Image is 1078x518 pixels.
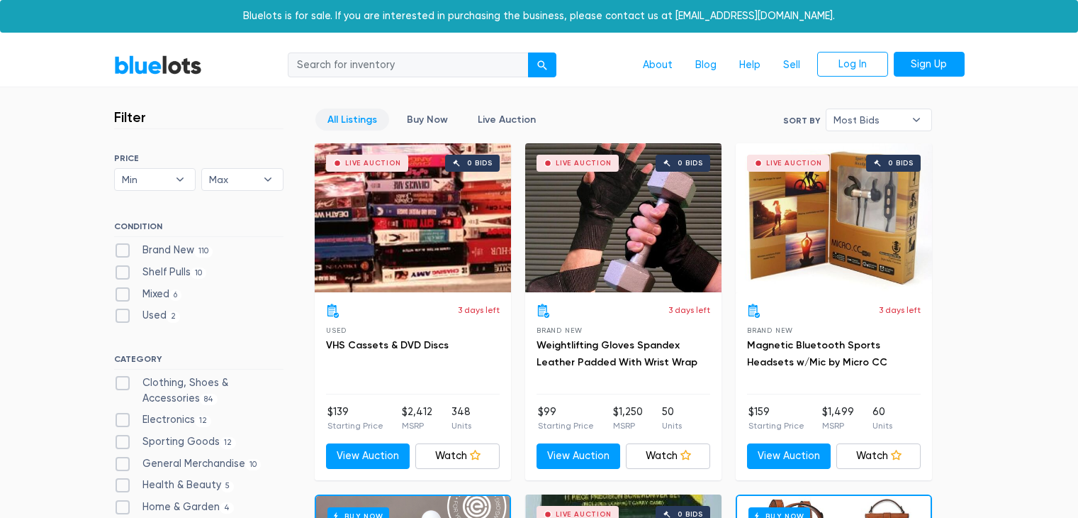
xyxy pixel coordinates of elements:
a: View Auction [537,443,621,469]
a: Buy Now [395,109,460,131]
p: 3 days left [879,304,921,316]
li: $2,412 [402,404,432,433]
label: General Merchandise [114,456,262,472]
span: 5 [221,481,235,492]
input: Search for inventory [288,53,529,78]
a: Live Auction 0 bids [525,143,722,292]
li: $1,499 [822,404,854,433]
li: 348 [451,404,471,433]
h6: CATEGORY [114,354,283,370]
label: Shelf Pulls [114,265,207,280]
a: View Auction [747,443,831,469]
span: Max [209,169,256,190]
a: All Listings [315,109,389,131]
span: 6 [169,290,182,301]
div: Live Auction [556,511,612,518]
label: Electronics [114,412,212,428]
p: MSRP [402,419,432,432]
p: Units [451,419,471,432]
li: $139 [327,404,383,433]
span: Min [122,169,169,190]
p: Starting Price [327,419,383,432]
a: Magnetic Bluetooth Sports Headsets w/Mic by Micro CC [747,339,887,368]
a: View Auction [326,443,410,469]
label: Home & Garden [114,500,235,515]
span: 12 [195,416,212,427]
label: Clothing, Shoes & Accessories [114,375,283,406]
b: ▾ [902,109,931,131]
span: Brand New [537,326,583,334]
div: 0 bids [467,160,493,167]
a: Live Auction 0 bids [736,143,932,292]
p: MSRP [613,419,643,432]
a: BlueLots [114,55,202,75]
div: Live Auction [345,160,401,167]
div: 0 bids [888,160,914,167]
span: 10 [245,459,262,470]
label: Brand New [114,243,213,258]
div: Live Auction [766,160,822,167]
li: 50 [662,404,682,433]
span: 10 [191,268,207,279]
h6: CONDITION [114,221,283,237]
label: Health & Beauty [114,478,235,493]
a: Watch [626,443,710,469]
a: Weightlifting Gloves Spandex Leather Padded With Wrist Wrap [537,339,697,368]
a: Help [728,52,772,79]
span: 4 [220,502,235,514]
a: Live Auction [466,109,548,131]
p: 3 days left [668,304,710,316]
b: ▾ [253,169,283,190]
b: ▾ [165,169,195,190]
li: $159 [748,404,804,433]
span: 110 [194,246,213,258]
p: Starting Price [748,419,804,432]
h3: Filter [114,109,146,126]
div: 0 bids [678,511,703,518]
a: Live Auction 0 bids [315,143,511,292]
li: $99 [538,404,594,433]
h6: PRICE [114,153,283,163]
p: 3 days left [458,304,500,316]
span: Most Bids [833,109,904,131]
p: Units [662,419,682,432]
a: Sell [772,52,812,79]
span: 2 [167,312,181,323]
li: 60 [872,404,892,433]
div: Live Auction [556,160,612,167]
label: Sporting Goods [114,434,237,450]
a: VHS Cassets & DVD Discs [326,339,449,351]
span: Used [326,326,347,334]
a: Log In [817,52,888,77]
span: 84 [200,394,218,405]
span: 12 [220,437,237,448]
div: 0 bids [678,160,703,167]
a: About [631,52,684,79]
label: Sort By [783,114,820,127]
p: Units [872,419,892,432]
a: Watch [836,443,921,469]
a: Sign Up [894,52,965,77]
a: Watch [415,443,500,469]
label: Used [114,308,181,324]
li: $1,250 [613,404,643,433]
label: Mixed [114,287,182,302]
p: Starting Price [538,419,594,432]
a: Blog [684,52,728,79]
span: Brand New [747,326,793,334]
p: MSRP [822,419,854,432]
